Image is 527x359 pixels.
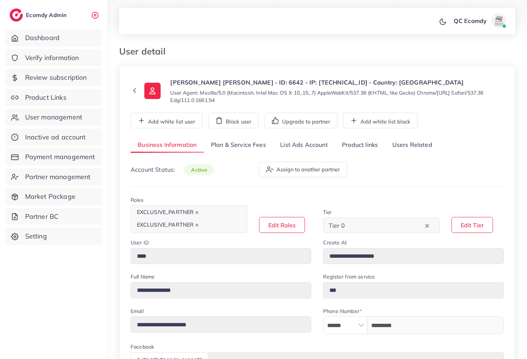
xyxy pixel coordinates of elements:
h3: User detail [119,46,171,57]
label: Email [131,307,144,315]
p: [PERSON_NAME] [PERSON_NAME] - ID: 6642 - IP: [TECHNICAL_ID] - Country: [GEOGRAPHIC_DATA] [170,78,504,87]
label: Register from service [323,273,375,280]
span: Dashboard [25,33,60,43]
input: Search for option [347,220,423,231]
a: Product links [335,137,385,153]
button: Upgrade to partner [265,113,338,128]
label: Phone Number [323,307,362,315]
img: ic-user-info.36bf1079.svg [144,83,161,99]
a: logoEcomdy Admin [10,9,68,22]
small: User Agent: Mozilla/5.0 (Macintosh; Intel Mac OS X 10_15_7) AppleWebKit/537.36 (KHTML, like Gecko... [170,89,504,104]
span: Review subscription [25,73,87,82]
label: Full Name [131,273,155,280]
label: Tier [323,208,332,216]
a: Product Links [6,89,102,106]
p: Account Status: [131,165,214,174]
span: Setting [25,231,47,241]
span: active [184,164,214,175]
span: Verify information [25,53,79,63]
a: Users Related [385,137,439,153]
a: Partner BC [6,208,102,225]
label: Create At [323,239,347,246]
span: Payment management [25,152,95,162]
button: Deselect EXCLUSIVE_PARTNER [195,211,199,214]
a: Setting [6,228,102,245]
button: Clear Selected [425,221,429,230]
a: Inactive ad account [6,129,102,146]
a: Dashboard [6,29,102,46]
span: EXCLUSIVE_PARTNER [134,208,202,217]
a: Review subscription [6,69,102,86]
span: Partner BC [25,212,59,221]
label: User ID [131,239,149,246]
button: Edit Roles [259,217,305,233]
a: Market Package [6,188,102,205]
label: Facebook [131,343,154,350]
span: Product Links [25,93,67,102]
button: Deselect EXCLUSIVE_PARTNER [195,223,199,227]
input: Search for option [203,220,238,231]
label: Roles [131,196,144,204]
span: User management [25,112,82,122]
div: Search for option [323,218,440,233]
a: List Ads Account [273,137,335,153]
a: Payment management [6,148,102,165]
button: Add white list user [131,113,202,128]
a: User management [6,109,102,126]
h2: Ecomdy Admin [26,11,68,19]
span: Tier 0 [327,220,346,231]
span: EXCLUSIVE_PARTNER [134,220,202,230]
button: Assign to another partner [259,162,347,177]
a: Plan & Service Fees [204,137,273,153]
a: QC Ecomdyavatar [450,13,509,28]
div: Search for option [131,205,247,233]
button: Edit Tier [452,217,493,233]
a: Business Information [131,137,204,153]
p: QC Ecomdy [454,16,487,25]
button: Block user [208,113,259,128]
a: Partner management [6,168,102,185]
img: avatar [491,13,506,28]
a: Verify information [6,49,102,66]
button: Add white list block [343,113,418,128]
span: Partner management [25,172,91,182]
span: Market Package [25,192,75,201]
span: Inactive ad account [25,132,86,142]
img: logo [10,9,23,22]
